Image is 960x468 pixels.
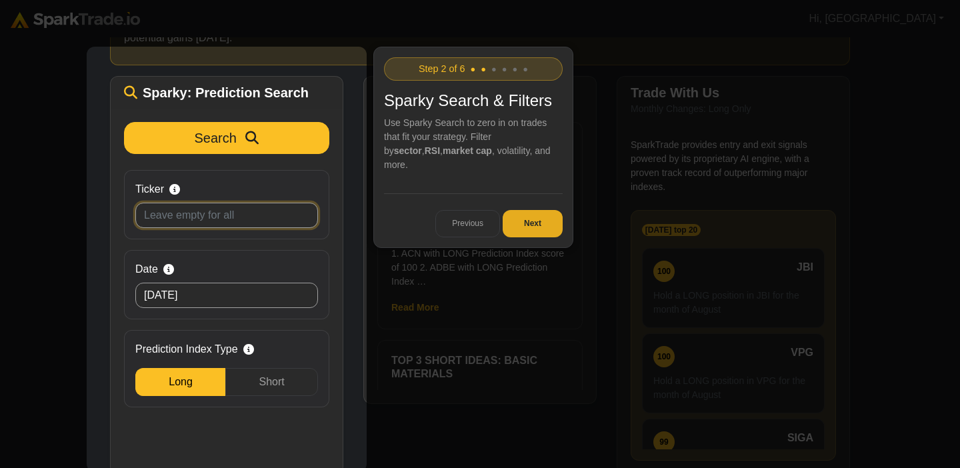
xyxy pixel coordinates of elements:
span: Search [195,131,237,145]
span: ● [491,64,497,74]
div: Step 2 of 6 [384,57,563,81]
span: Prediction Index Type [135,341,238,357]
span: ● [481,64,486,74]
span: Sparky: Prediction Search [143,85,309,101]
div: Long [135,368,225,396]
button: Search [124,122,329,154]
strong: sector [394,145,422,156]
input: Leave empty for all [135,203,318,228]
span: ● [471,64,476,74]
div: Short [225,368,318,396]
span: ● [502,64,507,74]
strong: market cap [443,145,492,156]
span: ● [513,64,518,74]
button: Next [503,210,563,238]
span: Date [135,261,158,277]
span: Short [259,376,284,387]
p: Use Sparky Search to zero in on trades that fit your strategy. Filter by , , , volatility, and more. [384,116,563,172]
span: Ticker [135,181,164,197]
span: ● [523,64,528,74]
button: Previous [435,210,500,238]
strong: RSI [425,145,440,156]
span: Long [169,376,193,387]
h4: Sparky Search & Filters [384,91,563,111]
